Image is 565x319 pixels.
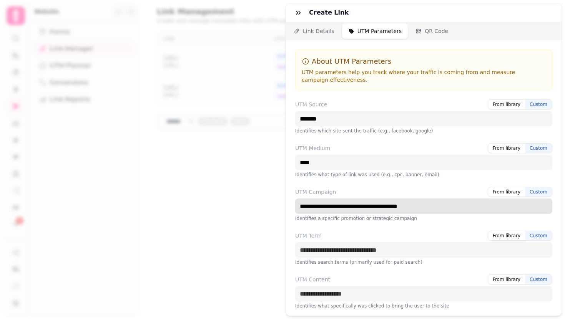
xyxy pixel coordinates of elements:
[525,231,552,240] button: Custom
[302,68,546,84] p: UTM parameters help you track where your traffic is coming from and measure campaign effectiveness.
[309,8,352,17] h3: Create Link
[302,56,546,67] h3: About UTM Parameters
[488,187,525,197] button: From library
[295,188,336,196] label: UTM Campaign
[295,259,552,265] p: Identifies search terms (primarily used for paid search)
[488,100,525,109] button: From library
[303,27,334,35] span: Link Details
[525,275,552,284] button: Custom
[295,276,330,283] label: UTM Content
[295,128,552,134] p: Identifies which site sent the traffic (e.g., facebook, google)
[525,187,552,197] button: Custom
[488,231,525,240] button: From library
[488,144,525,153] button: From library
[357,27,402,35] span: UTM Parameters
[295,215,552,221] p: Identifies a specific promotion or strategic campaign
[295,172,552,178] p: Identifies what type of link was used (e.g., cpc, banner, email)
[295,144,330,152] label: UTM Medium
[295,303,552,309] p: Identifies what specifically was clicked to bring the user to the site
[525,144,552,153] button: Custom
[295,101,327,108] label: UTM Source
[295,232,322,240] label: UTM Term
[525,100,552,109] button: Custom
[488,275,525,284] button: From library
[425,27,448,35] span: QR Code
